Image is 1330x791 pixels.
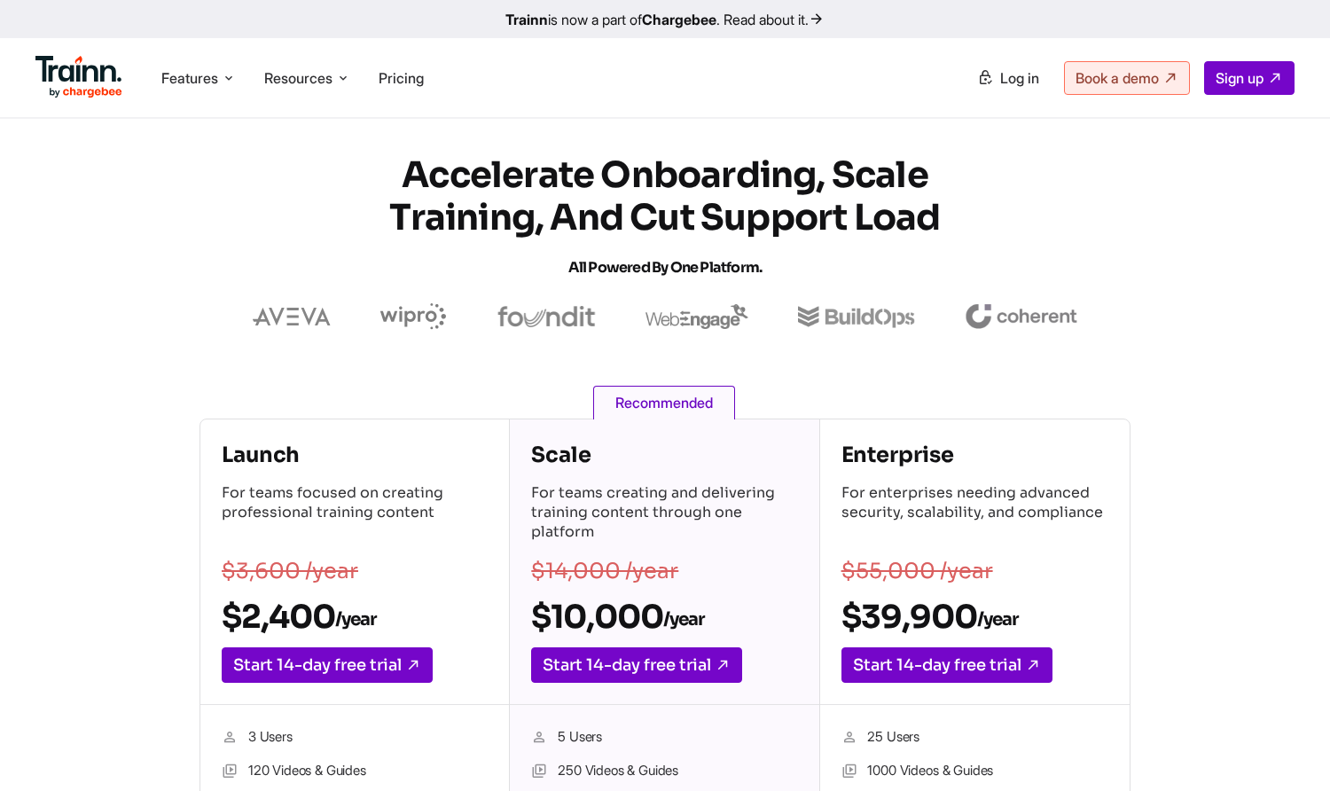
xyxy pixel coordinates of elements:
[222,726,488,749] li: 3 Users
[264,68,332,88] span: Resources
[798,306,914,328] img: buildops logo
[222,483,488,545] p: For teams focused on creating professional training content
[642,11,716,28] b: Chargebee
[1000,69,1039,87] span: Log in
[222,597,488,637] h2: $2,400
[497,306,596,327] img: foundit logo
[222,760,488,783] li: 120 Videos & Guides
[841,726,1108,749] li: 25 Users
[841,441,1108,469] h4: Enterprise
[379,69,424,87] a: Pricing
[1076,69,1159,87] span: Book a demo
[222,441,488,469] h4: Launch
[161,68,218,88] span: Features
[663,608,704,630] sub: /year
[531,558,678,584] s: $14,000 /year
[645,304,748,329] img: webengage logo
[35,56,122,98] img: Trainn Logo
[841,647,1052,683] a: Start 14-day free trial
[568,258,763,277] span: All Powered by One Platform.
[593,386,735,419] span: Recommended
[531,483,797,545] p: For teams creating and delivering training content through one platform
[222,647,433,683] a: Start 14-day free trial
[841,558,993,584] s: $55,000 /year
[977,608,1018,630] sub: /year
[531,647,742,683] a: Start 14-day free trial
[531,726,797,749] li: 5 Users
[253,308,331,325] img: aveva logo
[841,597,1108,637] h2: $39,900
[531,597,797,637] h2: $10,000
[1216,69,1263,87] span: Sign up
[346,154,984,289] h1: Accelerate Onboarding, Scale Training, and Cut Support Load
[222,558,358,584] s: $3,600 /year
[531,441,797,469] h4: Scale
[505,11,548,28] b: Trainn
[841,760,1108,783] li: 1000 Videos & Guides
[966,62,1050,94] a: Log in
[965,304,1077,329] img: coherent logo
[1064,61,1190,95] a: Book a demo
[380,303,447,330] img: wipro logo
[841,483,1108,545] p: For enterprises needing advanced security, scalability, and compliance
[531,760,797,783] li: 250 Videos & Guides
[335,608,376,630] sub: /year
[1204,61,1295,95] a: Sign up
